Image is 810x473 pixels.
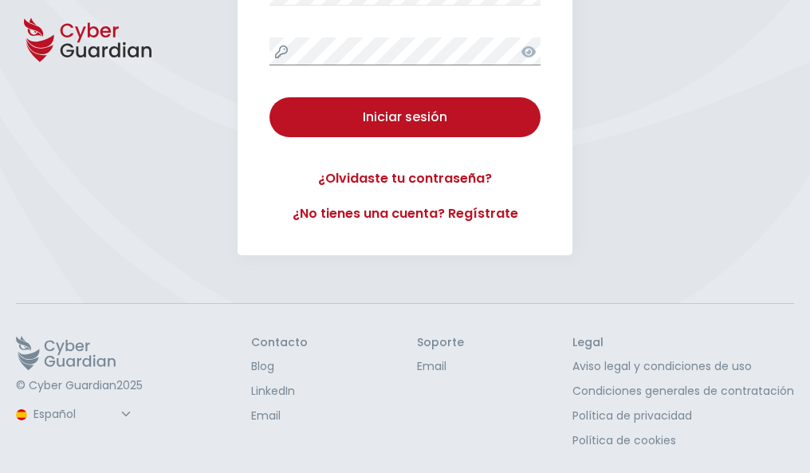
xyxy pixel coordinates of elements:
[251,336,308,350] h3: Contacto
[572,432,794,449] a: Política de cookies
[251,383,308,400] a: LinkedIn
[572,383,794,400] a: Condiciones generales de contratación
[572,408,794,424] a: Política de privacidad
[281,108,529,127] div: Iniciar sesión
[269,204,541,223] a: ¿No tienes una cuenta? Regístrate
[251,358,308,375] a: Blog
[16,379,143,393] p: © Cyber Guardian 2025
[16,409,27,420] img: region-logo
[251,408,308,424] a: Email
[572,336,794,350] h3: Legal
[572,358,794,375] a: Aviso legal y condiciones de uso
[417,358,464,375] a: Email
[269,169,541,188] a: ¿Olvidaste tu contraseña?
[269,97,541,137] button: Iniciar sesión
[417,336,464,350] h3: Soporte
